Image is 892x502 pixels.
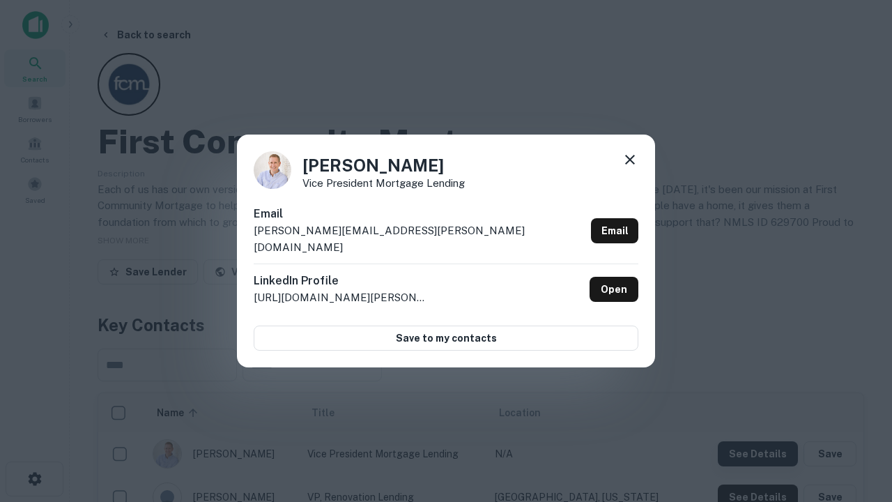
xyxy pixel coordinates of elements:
p: [PERSON_NAME][EMAIL_ADDRESS][PERSON_NAME][DOMAIN_NAME] [254,222,585,255]
button: Save to my contacts [254,326,638,351]
img: 1520878720083 [254,151,291,189]
h6: LinkedIn Profile [254,273,428,289]
a: Email [591,218,638,243]
p: [URL][DOMAIN_NAME][PERSON_NAME] [254,289,428,306]
h6: Email [254,206,585,222]
a: Open [590,277,638,302]
iframe: Chat Widget [822,390,892,457]
p: Vice President Mortgage Lending [302,178,465,188]
h4: [PERSON_NAME] [302,153,465,178]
